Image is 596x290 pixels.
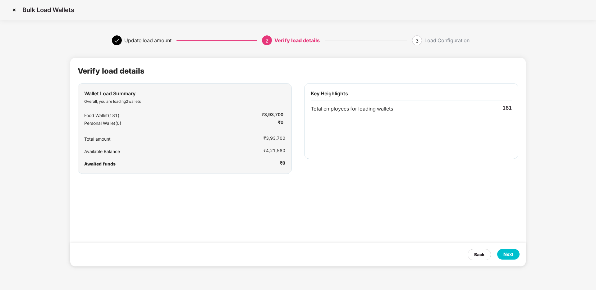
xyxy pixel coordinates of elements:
div: Back [474,251,484,258]
div: Verify load details [274,35,320,45]
div: 181 [502,104,512,113]
div: Wallet Load Summary [84,90,285,97]
div: Awaited funds [84,161,256,167]
div: ₹0 [280,160,285,167]
div: Total employees for loading wallets [311,105,479,113]
div: ₹3,93,700 [264,135,285,143]
div: ₹0 [278,119,283,127]
span: 2 [265,38,268,44]
div: Update load amount [124,35,172,45]
div: ₹3,93,700 [262,111,283,119]
div: Total amount [84,136,240,143]
div: Load Configuration [424,35,470,45]
div: Available Balance [84,148,240,155]
span: check [114,38,119,43]
div: Personal Wallet ( 0 ) [84,120,254,127]
p: Bulk Load Wallets [22,6,74,14]
div: Next [503,251,513,258]
div: Food Wallet ( 181 ) [84,112,238,119]
div: Verify load details [78,65,144,77]
div: Overall, you are loading 2 wallets [84,99,285,105]
div: Key Heighlights [311,90,512,101]
span: 3 [415,38,419,44]
div: ₹4,21,580 [264,147,285,155]
img: svg+xml;base64,PHN2ZyBpZD0iQ3Jvc3MtMzJ4MzIiIHhtbG5zPSJodHRwOi8vd3d3LnczLm9yZy8yMDAwL3N2ZyIgd2lkdG... [9,5,19,15]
